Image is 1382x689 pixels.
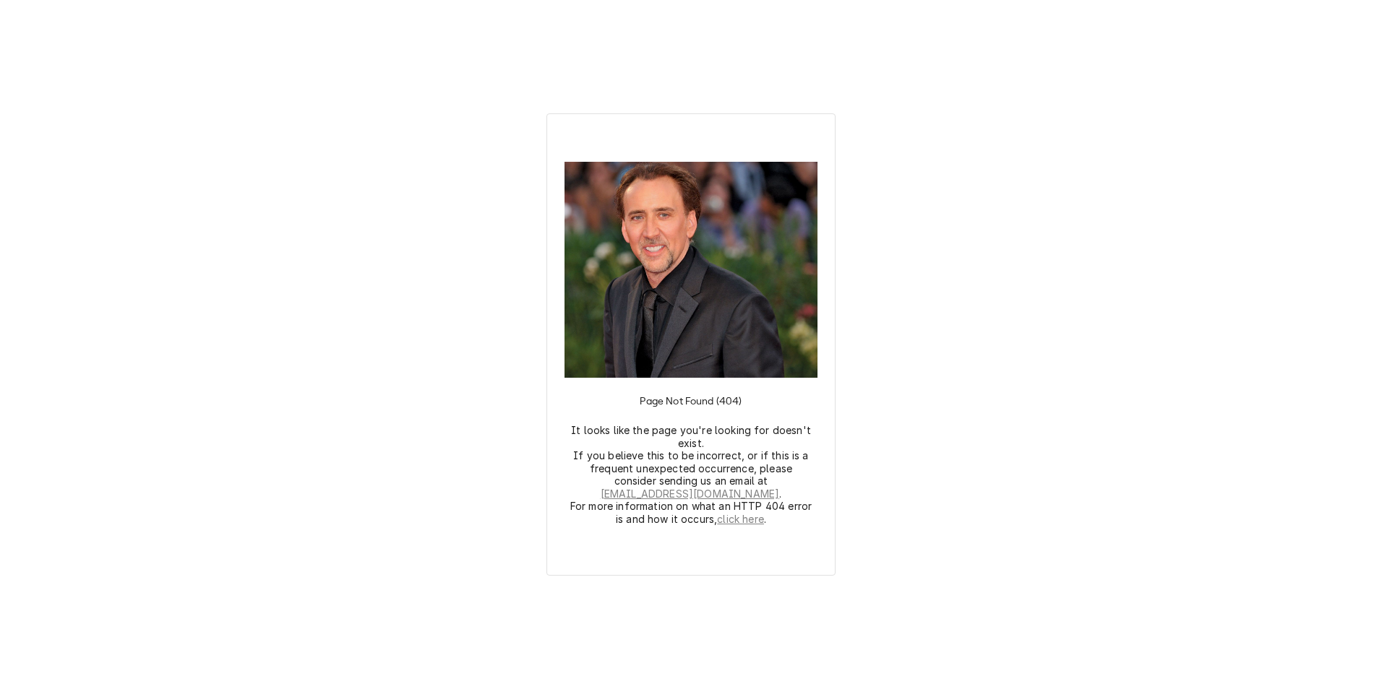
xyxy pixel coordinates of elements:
[570,500,812,525] p: For more information on what an HTTP 404 error is and how it occurs, .
[570,449,812,500] p: If you believe this to be incorrect, or if this is a frequent unexpected occurrence, please consi...
[570,424,812,449] p: It looks like the page you're looking for doesn't exist.
[601,487,779,500] a: [EMAIL_ADDRESS][DOMAIN_NAME]
[717,513,764,526] a: click here
[640,378,742,424] h3: Page Not Found (404)
[565,162,817,378] img: Logo
[565,378,817,525] div: Instructions
[565,131,817,558] div: Logo and Instructions Container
